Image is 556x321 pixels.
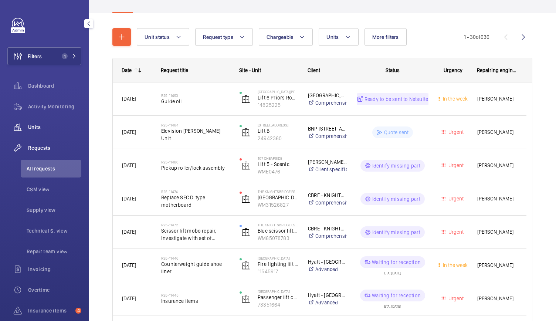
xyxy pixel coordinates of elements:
button: Chargeable [259,28,313,46]
span: Activity Monitoring [28,103,81,110]
a: Comprehensive [308,132,347,140]
span: [DATE] [122,129,136,135]
p: Lift B [258,127,298,135]
p: Ready to be sent to Netsuite [365,95,428,103]
p: Blue scissor lift. service yard 404396 [258,227,298,234]
span: [PERSON_NAME] [477,95,517,103]
p: CBRE - KNIGHTSBRIDGE ESTATE [308,225,347,232]
span: [PERSON_NAME] [477,261,517,270]
img: elevator.svg [241,261,250,270]
span: [DATE] [122,96,136,102]
p: 11545917 [258,268,298,275]
p: [GEOGRAPHIC_DATA] [258,289,298,294]
span: Chargeable [267,34,294,40]
img: elevator.svg [241,195,250,203]
a: Comprehensive [308,232,347,240]
p: Identify missing part [372,195,421,203]
span: Repair team view [27,248,81,255]
span: More filters [372,34,399,40]
span: Urgent [447,129,464,135]
p: Hyatt - [GEOGRAPHIC_DATA] [308,258,347,266]
h2: R25-11445 [161,293,230,297]
div: ETA: [DATE] [384,268,401,275]
img: elevator.svg [241,95,250,104]
p: Waiting for reception [372,259,421,266]
span: [DATE] [122,295,136,301]
span: Repairing engineer [477,67,518,73]
a: Advanced [308,266,347,273]
span: Technical S. view [27,227,81,234]
p: The Knightsbridge Estate [258,189,298,194]
p: Identify missing part [372,229,421,236]
span: 1 [62,53,68,59]
span: All requests [27,165,81,172]
a: Client specific [308,166,347,173]
span: Pickup roller/lock assembly [161,164,230,172]
span: Urgent [447,229,464,235]
span: Urgency [444,67,462,73]
span: Request type [203,34,233,40]
span: Guide oil [161,98,230,105]
span: In the week [441,262,468,268]
span: Overtime [28,286,81,294]
p: Waiting for reception [372,292,421,299]
img: elevator.svg [241,128,250,137]
span: Urgent [447,196,464,202]
button: Units [319,28,358,46]
span: Filters [28,53,42,60]
p: BNP [STREET_ADDRESS] [308,125,347,132]
img: elevator.svg [241,294,250,303]
p: [STREET_ADDRESS] [258,123,298,127]
h2: R25-11493 [161,93,230,98]
div: Date [122,67,132,73]
p: [PERSON_NAME] and [PERSON_NAME] 107 Cheapside [308,158,347,166]
span: Units [28,124,81,131]
p: Lift 6 Priors Room Service [258,94,298,101]
span: CSM view [27,186,81,193]
button: Filters1 [7,47,81,65]
p: Passenger lift c [PERSON_NAME]/selcom [258,294,298,301]
h2: R25-11446 [161,256,230,260]
p: Lift 5 - Scenic [258,160,298,168]
p: Fire fighting lift mp500 [258,260,298,268]
span: Dashboard [28,82,81,89]
span: [DATE] [122,162,136,168]
span: Requests [28,144,81,152]
span: 4 [75,308,81,314]
span: [PERSON_NAME] [477,161,517,170]
img: elevator.svg [241,161,250,170]
div: ETA: [DATE] [384,301,401,308]
button: More filters [365,28,407,46]
span: Elevision [PERSON_NAME] Unit [161,127,230,142]
p: [GEOGRAPHIC_DATA] [258,194,298,201]
span: Supply view [27,206,81,214]
span: In the week [441,96,468,102]
span: Status [386,67,400,73]
button: Request type [195,28,253,46]
p: Identify missing part [372,162,421,169]
p: [GEOGRAPHIC_DATA][PERSON_NAME] [258,89,298,94]
p: CBRE - KNIGHTSBRIDGE ESTATE [308,192,347,199]
span: Insurance items [161,297,230,305]
span: [DATE] [122,229,136,235]
p: The Knightsbridge Estate [258,223,298,227]
h2: R25-11480 [161,160,230,164]
p: 14825225 [258,101,298,109]
span: Scissor lift mobo repair, investigate with set of drawings [161,227,230,242]
span: Site - Unit [239,67,261,73]
p: 107 Cheapside [258,156,298,160]
div: Press SPACE to select this row. [113,116,526,149]
span: [PERSON_NAME] [477,228,517,236]
span: [PERSON_NAME] [477,128,517,136]
a: Advanced [308,299,347,306]
p: WME0476 [258,168,298,175]
p: Quote sent [384,129,409,136]
div: Press SPACE to select this row. [113,82,526,116]
span: of [476,34,481,40]
span: [PERSON_NAME] [477,195,517,203]
p: 73351664 [258,301,298,308]
button: Unit status [137,28,189,46]
span: 1 - 30 636 [464,34,489,40]
p: [GEOGRAPHIC_DATA][PERSON_NAME] A [GEOGRAPHIC_DATA] [308,92,347,99]
p: WM65078783 [258,234,298,242]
